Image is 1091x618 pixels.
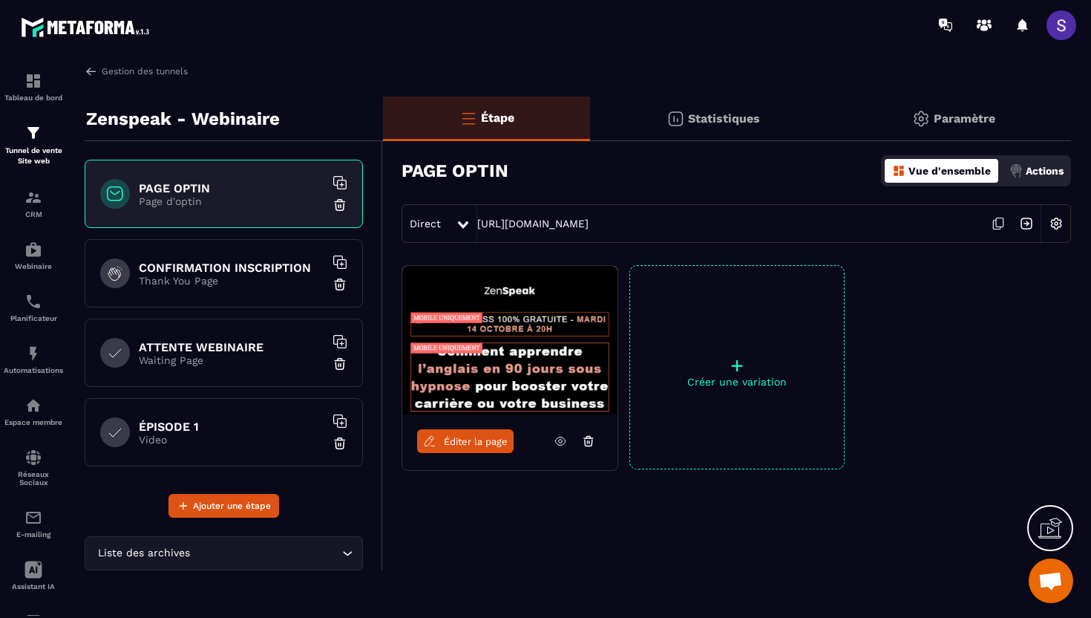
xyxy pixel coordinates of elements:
[139,181,324,195] h6: PAGE OPTIN
[459,109,477,127] img: bars-o.4a397970.svg
[688,111,760,126] p: Statistiques
[4,282,63,334] a: schedulerschedulerPlanificateur
[24,241,42,258] img: automations
[4,146,63,166] p: Tunnel de vente Site web
[168,494,279,518] button: Ajouter une étape
[402,266,617,414] img: image
[139,195,324,207] p: Page d'optin
[1026,165,1064,177] p: Actions
[85,65,188,78] a: Gestion des tunnels
[481,111,514,125] p: Étape
[193,545,338,562] input: Search for option
[4,334,63,386] a: automationsautomationsAutomatisations
[912,110,930,128] img: setting-gr.5f69749f.svg
[892,164,905,178] img: dashboard-orange.40269519.svg
[402,160,508,181] h3: PAGE OPTIN
[630,355,844,376] p: +
[24,72,42,90] img: formation
[4,470,63,487] p: Réseaux Sociaux
[21,13,154,41] img: logo
[4,366,63,374] p: Automatisations
[630,376,844,388] p: Créer une variation
[4,498,63,550] a: emailemailE-mailing
[4,230,63,282] a: automationsautomationsWebinaire
[86,104,280,134] p: Zenspeak - Webinaire
[24,509,42,527] img: email
[908,165,991,177] p: Vue d'ensemble
[193,498,271,513] span: Ajouter une étape
[332,198,347,212] img: trash
[332,277,347,292] img: trash
[4,550,63,602] a: Assistant IA
[4,262,63,270] p: Webinaire
[85,536,363,570] div: Search for option
[139,340,324,354] h6: ATTENTE WEBINAIRE
[24,189,42,206] img: formation
[24,293,42,310] img: scheduler
[4,386,63,438] a: automationsautomationsEspace membre
[94,545,193,562] span: Liste des archives
[4,94,63,102] p: Tableau de bord
[24,449,42,466] img: social-network
[139,354,324,366] p: Waiting Page
[4,61,63,113] a: formationformationTableau de bord
[1042,209,1070,238] img: setting-w.858f3a88.svg
[4,113,63,178] a: formationformationTunnel de vente Site web
[24,345,42,362] img: automations
[85,65,98,78] img: arrow
[4,314,63,322] p: Planificateur
[24,124,42,142] img: formation
[4,418,63,426] p: Espace membre
[4,438,63,498] a: social-networksocial-networkRéseaux Sociaux
[4,582,63,591] p: Assistant IA
[4,178,63,230] a: formationformationCRM
[444,436,508,447] span: Éditer la page
[1012,209,1041,238] img: arrow-next.bcc2205e.svg
[477,218,589,230] a: [URL][DOMAIN_NAME]
[666,110,684,128] img: stats.20deebd0.svg
[332,357,347,371] img: trash
[934,111,995,126] p: Paramètre
[139,434,324,446] p: Video
[332,436,347,451] img: trash
[4,530,63,539] p: E-mailing
[139,275,324,287] p: Thank You Page
[24,397,42,414] img: automations
[139,420,324,434] h6: ÉPISODE 1
[417,429,514,453] a: Éditer la page
[410,218,441,230] span: Direct
[139,261,324,275] h6: CONFIRMATION INSCRIPTION
[1009,164,1023,178] img: actions.d6e523a2.png
[4,210,63,218] p: CRM
[1029,559,1073,603] div: Ouvrir le chat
